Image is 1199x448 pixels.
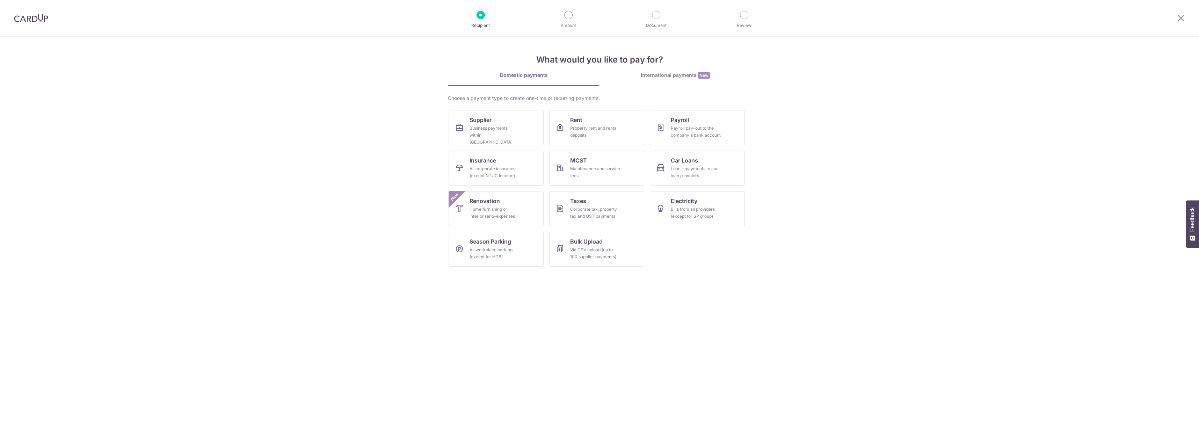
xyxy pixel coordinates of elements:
span: Supplier [470,116,492,124]
span: Rent [570,116,582,124]
a: RentProperty rent and rental deposits [549,110,644,145]
p: Amount [543,22,594,29]
p: Document [630,22,682,29]
p: Recipient [455,22,507,29]
div: International payments [599,72,751,79]
a: ElectricityBills from all providers (except for SP group) [650,191,745,226]
div: Corporate tax, property tax and GST payments [570,206,620,220]
span: Renovation [470,197,500,205]
a: MCSTMaintenance and service fees [549,151,644,186]
span: New [449,191,460,203]
a: Season ParkingAll workplace parking (except for HDB) [449,232,544,267]
div: Domestic payments [448,72,599,79]
h4: What would you like to pay for? [448,53,751,66]
a: PayrollPayroll pay-out to the company's bank account [650,110,745,145]
p: Review [718,22,770,29]
span: Feedback [1189,207,1196,232]
span: Insurance [470,156,496,165]
div: Bills from all providers (except for SP group) [671,206,721,220]
span: Car Loans [671,156,698,165]
a: Bulk UploadVia CSV upload (up to 100 supplier payments) [549,232,644,267]
a: InsuranceAll corporate insurance (except NTUC Income) [449,151,544,186]
span: Electricity [671,197,697,205]
div: Home furnishing or interior reno-expenses [470,206,520,220]
span: New [698,72,710,79]
span: Season Parking [470,237,511,246]
a: Car LoansLoan repayments to car loan providers [650,151,745,186]
span: Taxes [570,197,586,205]
div: Choose a payment type to create one-time or recurring payments. [448,95,751,102]
span: Payroll [671,116,689,124]
div: Business payments within [GEOGRAPHIC_DATA] [470,125,520,146]
img: CardUp [14,14,48,22]
div: All workplace parking (except for HDB) [470,246,520,260]
div: Property rent and rental deposits [570,125,620,139]
a: SupplierBusiness payments within [GEOGRAPHIC_DATA] [449,110,544,145]
span: MCST [570,156,587,165]
div: Via CSV upload (up to 100 supplier payments) [570,246,620,260]
button: Feedback - Show survey [1186,200,1199,248]
div: Payroll pay-out to the company's bank account [671,125,721,139]
div: Maintenance and service fees [570,165,620,179]
div: Loan repayments to car loan providers [671,165,721,179]
div: All corporate insurance (except NTUC Income) [470,165,520,179]
span: Bulk Upload [570,237,603,246]
a: RenovationHome furnishing or interior reno-expensesNew [449,191,544,226]
a: TaxesCorporate tax, property tax and GST payments [549,191,644,226]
